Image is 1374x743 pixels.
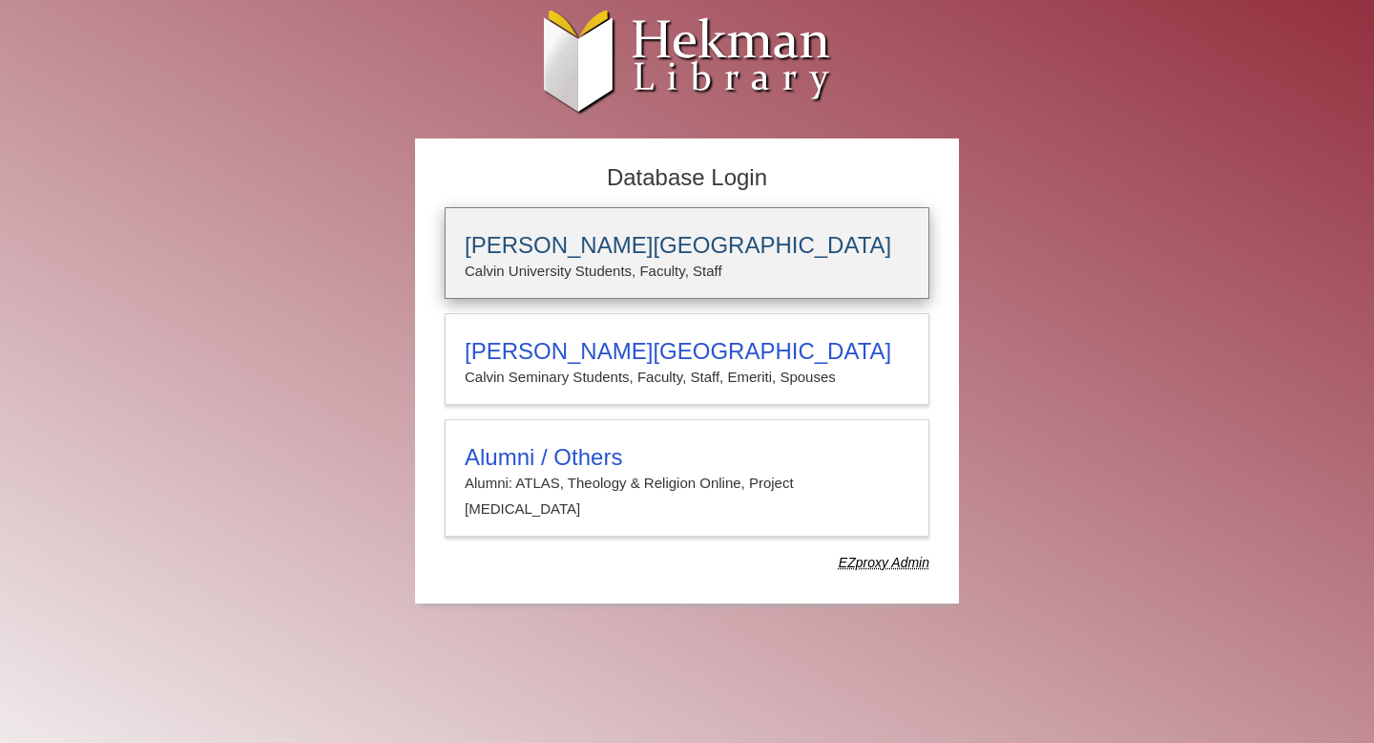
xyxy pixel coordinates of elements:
summary: Alumni / OthersAlumni: ATLAS, Theology & Religion Online, Project [MEDICAL_DATA] [465,444,909,521]
p: Calvin University Students, Faculty, Staff [465,259,909,284]
h3: Alumni / Others [465,444,909,471]
dfn: Use Alumni login [839,555,929,570]
h2: Database Login [435,159,939,198]
h3: [PERSON_NAME][GEOGRAPHIC_DATA] [465,338,909,365]
p: Calvin Seminary Students, Faculty, Staff, Emeriti, Spouses [465,365,909,390]
a: [PERSON_NAME][GEOGRAPHIC_DATA]Calvin University Students, Faculty, Staff [445,207,929,299]
a: [PERSON_NAME][GEOGRAPHIC_DATA]Calvin Seminary Students, Faculty, Staff, Emeriti, Spouses [445,313,929,405]
h3: [PERSON_NAME][GEOGRAPHIC_DATA] [465,232,909,259]
p: Alumni: ATLAS, Theology & Religion Online, Project [MEDICAL_DATA] [465,471,909,521]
